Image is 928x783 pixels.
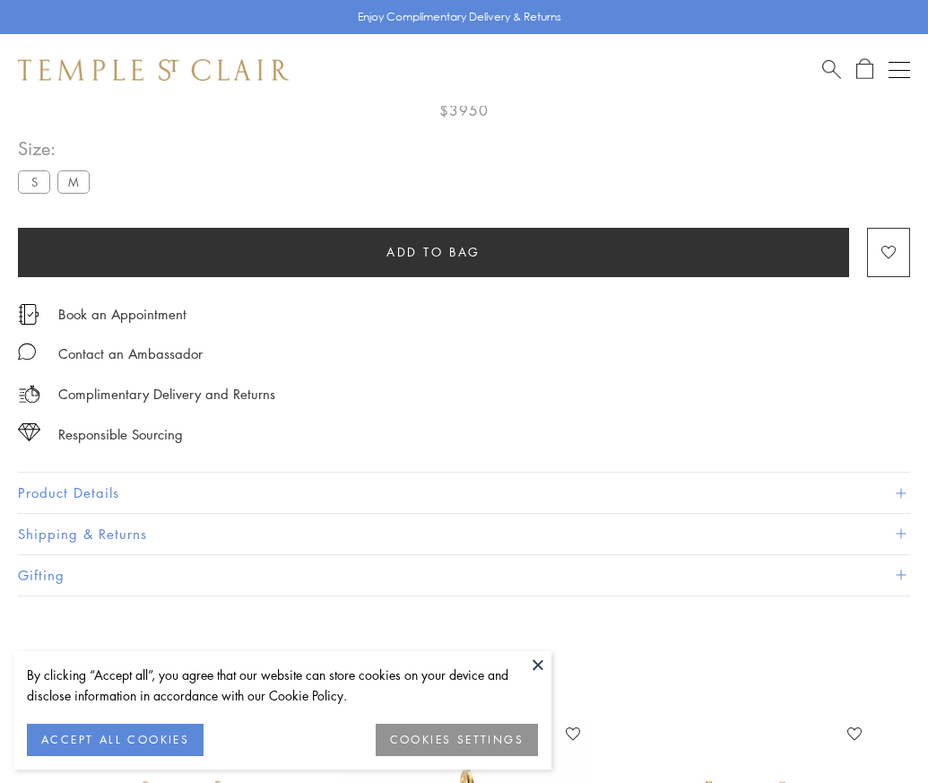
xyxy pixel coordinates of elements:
a: Book an Appointment [58,304,186,324]
div: By clicking “Accept all”, you agree that our website can store cookies on your device and disclos... [27,665,538,706]
span: Size: [18,134,97,163]
p: Complimentary Delivery and Returns [58,383,275,405]
button: Gifting [18,555,910,596]
p: Enjoy Complimentary Delivery & Returns [358,8,561,26]
img: icon_sourcing.svg [18,423,40,441]
label: M [57,170,90,193]
img: MessageIcon-01_2.svg [18,343,36,361]
button: COOKIES SETTINGS [376,724,538,756]
img: Temple St. Clair [18,59,289,81]
label: S [18,170,50,193]
div: Responsible Sourcing [58,423,183,446]
span: $3950 [439,99,489,122]
div: Contact an Ambassador [58,343,203,365]
button: Shipping & Returns [18,514,910,554]
button: ACCEPT ALL COOKIES [27,724,204,756]
a: Search [822,58,841,81]
button: Add to bag [18,228,849,277]
img: icon_appointment.svg [18,304,39,325]
a: Open Shopping Bag [856,58,873,81]
span: Add to bag [386,242,481,262]
button: Product Details [18,473,910,513]
button: Open navigation [889,59,910,81]
img: icon_delivery.svg [18,383,40,405]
